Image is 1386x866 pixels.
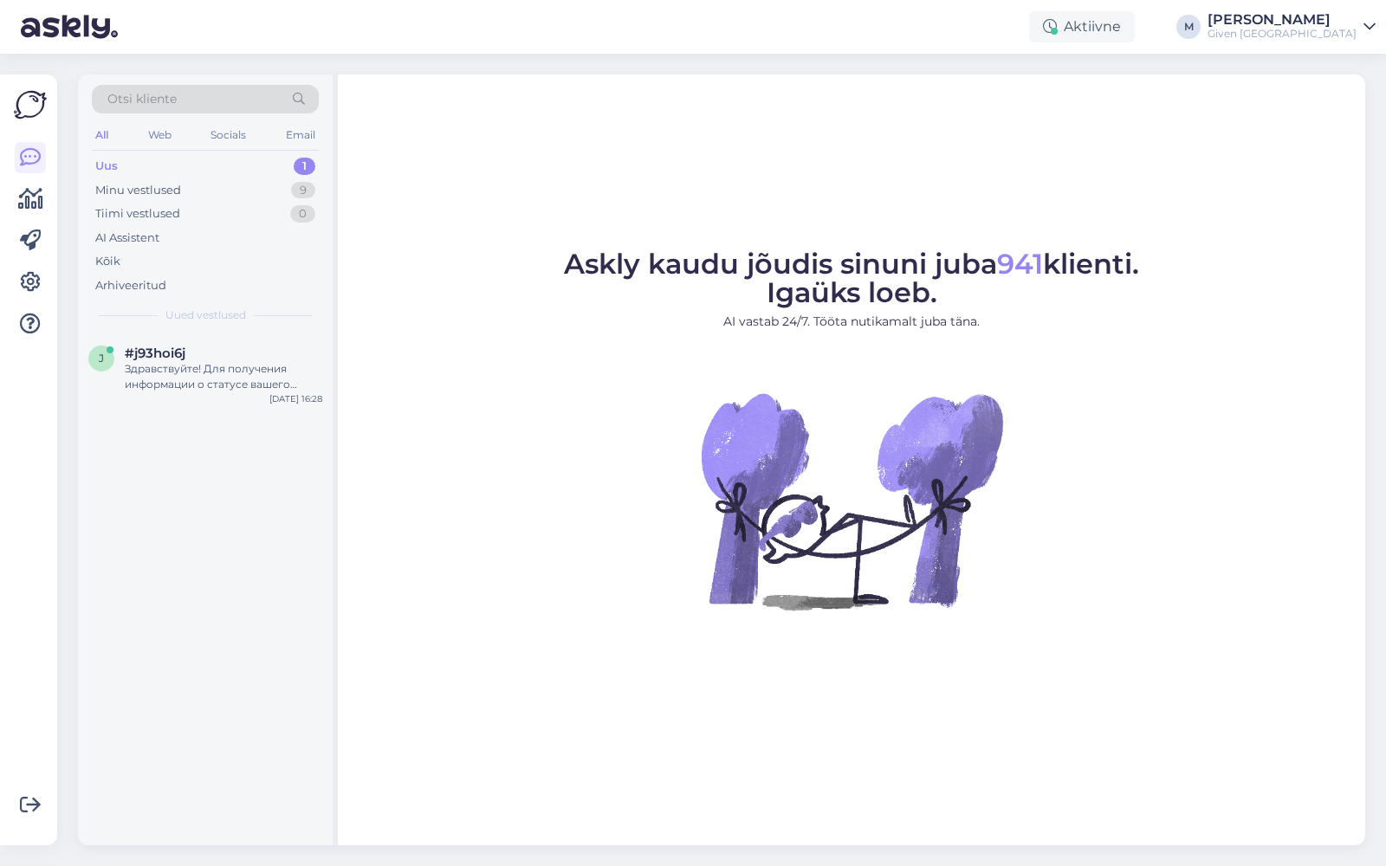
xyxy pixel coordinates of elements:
[99,352,104,365] span: j
[207,124,249,146] div: Socials
[125,346,185,361] span: #j93hoi6j
[564,313,1139,331] p: AI vastab 24/7. Tööta nutikamalt juba täna.
[92,124,112,146] div: All
[282,124,319,146] div: Email
[95,158,118,175] div: Uus
[1208,13,1357,27] div: [PERSON_NAME]
[165,307,246,323] span: Uued vestlused
[145,124,175,146] div: Web
[291,182,315,199] div: 9
[1208,13,1376,41] a: [PERSON_NAME]Given [GEOGRAPHIC_DATA]
[95,229,159,247] div: AI Assistent
[294,158,315,175] div: 1
[564,247,1139,309] span: Askly kaudu jõudis sinuni juba klienti. Igaüks loeb.
[125,361,322,392] div: Здравствуйте! Для получения информации о статусе вашего заказа, пожалуйста, подождите, пока я пер...
[1176,15,1201,39] div: M
[997,247,1043,281] span: 941
[107,90,177,108] span: Otsi kliente
[95,205,180,223] div: Tiimi vestlused
[14,88,47,121] img: Askly Logo
[290,205,315,223] div: 0
[269,392,322,405] div: [DATE] 16:28
[1208,27,1357,41] div: Given [GEOGRAPHIC_DATA]
[696,345,1007,656] img: No Chat active
[95,277,166,294] div: Arhiveeritud
[95,182,181,199] div: Minu vestlused
[95,253,120,270] div: Kõik
[1029,11,1135,42] div: Aktiivne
